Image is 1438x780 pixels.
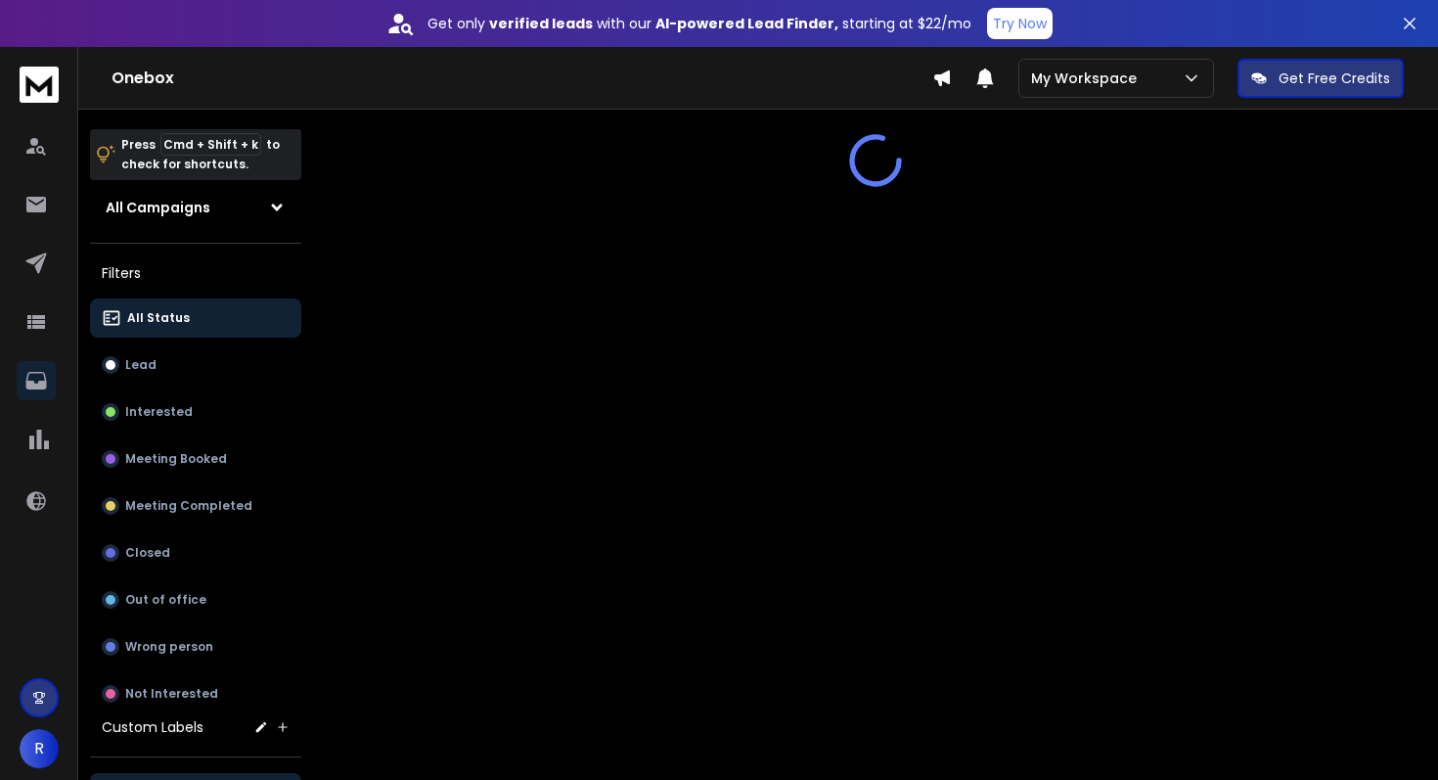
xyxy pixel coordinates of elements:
button: All Status [90,298,301,338]
button: Try Now [987,8,1053,39]
p: Get Free Credits [1279,69,1390,88]
strong: AI-powered Lead Finder, [655,14,838,33]
button: R [20,729,59,768]
p: Meeting Booked [125,451,227,467]
strong: verified leads [489,14,593,33]
button: Out of office [90,580,301,619]
h1: All Campaigns [106,198,210,217]
img: logo [20,67,59,103]
button: Meeting Booked [90,439,301,479]
p: Meeting Completed [125,498,252,514]
p: Get only with our starting at $22/mo [427,14,971,33]
p: Not Interested [125,686,218,702]
button: Get Free Credits [1237,59,1404,98]
button: Not Interested [90,674,301,713]
button: Interested [90,392,301,432]
h1: Onebox [112,67,932,90]
button: Wrong person [90,627,301,666]
span: Cmd + Shift + k [160,133,261,156]
button: Closed [90,533,301,573]
button: Meeting Completed [90,486,301,526]
p: Out of office [125,592,206,608]
h3: Custom Labels [102,717,203,737]
p: Try Now [993,14,1047,33]
p: Press to check for shortcuts. [121,135,280,174]
h3: Filters [90,259,301,287]
button: Lead [90,345,301,385]
p: All Status [127,310,190,326]
button: All Campaigns [90,188,301,227]
p: Closed [125,545,170,561]
p: Interested [125,404,193,420]
p: Lead [125,357,157,373]
p: My Workspace [1031,69,1145,88]
p: Wrong person [125,639,213,655]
